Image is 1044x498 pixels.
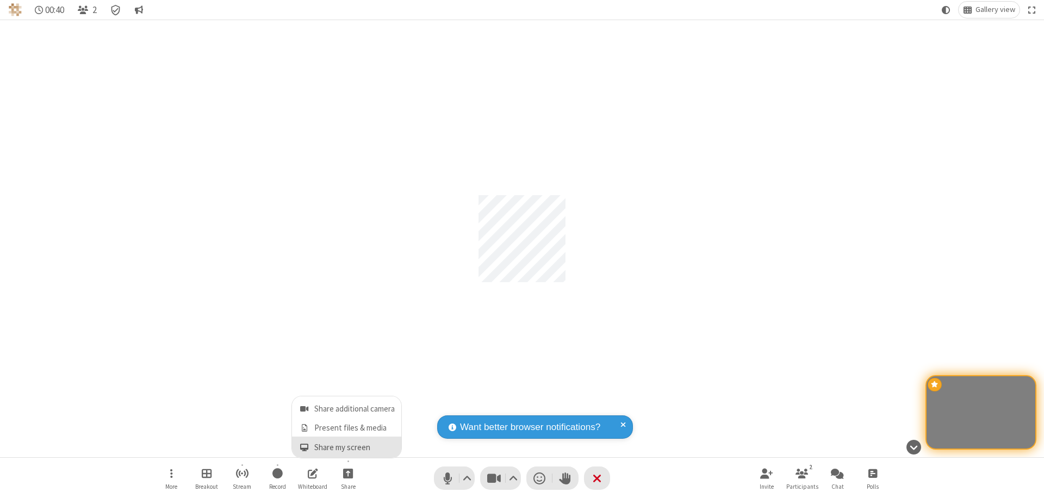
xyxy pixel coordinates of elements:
button: End or leave meeting [584,466,610,490]
button: Start recording [261,463,294,494]
div: 2 [806,462,816,472]
button: Using system theme [937,2,955,18]
span: Stream [233,483,251,490]
button: Audio settings [460,466,475,490]
span: Gallery view [975,5,1015,14]
button: Share my screen [292,437,401,458]
button: Video setting [506,466,521,490]
button: Invite participants (⌘+Shift+I) [750,463,783,494]
span: Record [269,483,286,490]
button: Conversation [130,2,147,18]
button: Hide [902,434,925,460]
button: Present files & media [292,418,401,437]
img: QA Selenium DO NOT DELETE OR CHANGE [9,3,22,16]
span: Chat [831,483,844,490]
button: Change layout [959,2,1020,18]
button: Mute (⌘+Shift+A) [434,466,475,490]
span: 2 [92,5,97,15]
button: Open menu [155,463,188,494]
button: Open poll [856,463,889,494]
span: Share my screen [314,443,395,452]
span: Invite [760,483,774,490]
button: Start streaming [226,463,258,494]
button: Raise hand [552,466,579,490]
button: Share additional camera [292,396,401,418]
button: Fullscreen [1024,2,1040,18]
div: Timer [30,2,69,18]
span: Participants [786,483,818,490]
span: Breakout [195,483,218,490]
span: Whiteboard [298,483,327,490]
div: Meeting details Encryption enabled [105,2,126,18]
button: Manage Breakout Rooms [190,463,223,494]
span: Want better browser notifications? [460,420,600,434]
button: Open menu [332,463,364,494]
span: 00:40 [45,5,64,15]
span: Polls [867,483,879,490]
button: Stop video (⌘+Shift+V) [480,466,521,490]
button: Open chat [821,463,854,494]
span: Share additional camera [314,404,395,414]
span: Present files & media [314,424,395,433]
span: More [165,483,177,490]
button: Send a reaction [526,466,552,490]
button: Open participant list [73,2,101,18]
button: Open participant list [786,463,818,494]
span: Share [341,483,356,490]
button: Open shared whiteboard [296,463,329,494]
